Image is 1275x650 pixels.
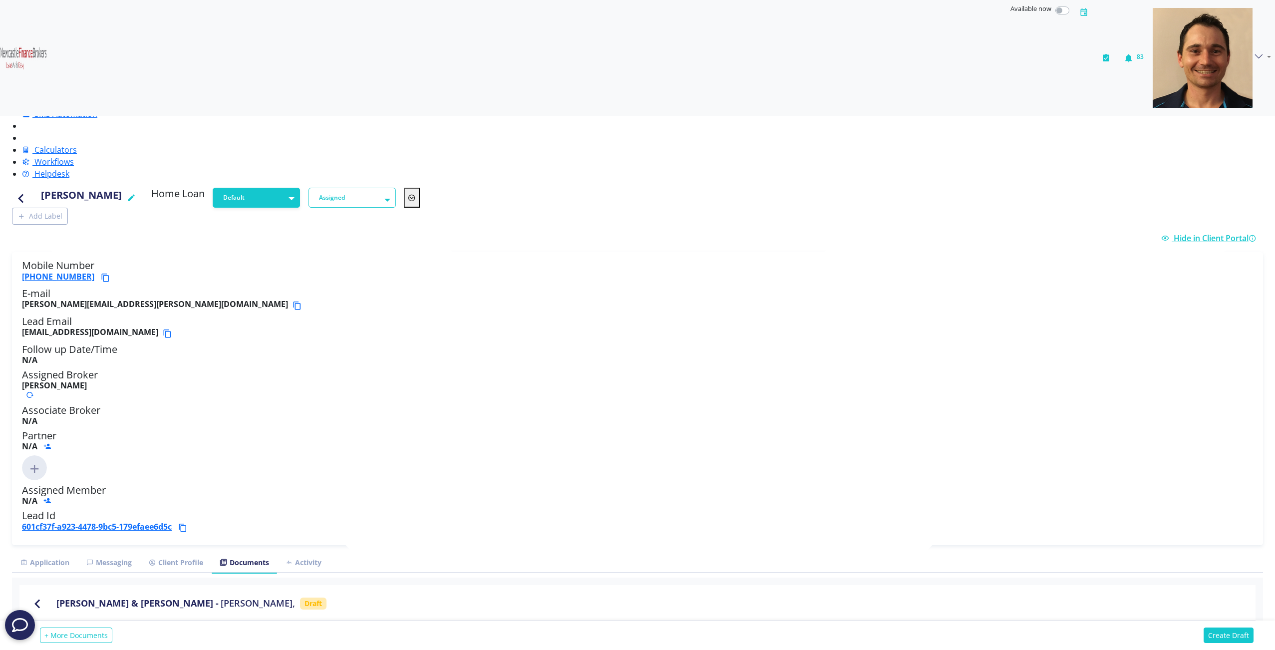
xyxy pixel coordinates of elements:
span: 83 [1137,52,1144,61]
h5: Assigned Broker [22,369,1253,400]
h4: [PERSON_NAME] [41,188,122,208]
a: Application [12,553,78,573]
span: [PERSON_NAME] [219,598,295,609]
h5: Lead Email [22,316,1253,339]
h5: Partner [22,430,1253,451]
a: Documents [212,553,277,573]
button: Copy lead id [178,522,191,534]
h5: Assigned Member [22,484,1253,506]
button: 83 [1119,4,1149,112]
h5: Home Loan [151,188,205,204]
b: N/A [22,495,37,506]
h5: Associate Broker [22,404,1253,426]
span: Available now [1010,4,1051,13]
button: Copy email [292,300,306,312]
a: [PHONE_NUMBER] [22,271,94,282]
button: + More Documents [40,628,112,643]
a: SMS Automation [22,108,97,119]
a: Hide in Client Portal [1161,233,1259,244]
span: , [293,597,295,609]
a: Calculators [22,144,77,155]
span: Helpdesk [34,168,69,179]
span: Workflows [34,156,74,167]
img: d9df0ad3-c6af-46dd-a355-72ef7f6afda3-637400917012654623.png [1153,8,1253,108]
h5: Mobile Number [22,260,1253,284]
h4: [PERSON_NAME] & [PERSON_NAME] - [56,598,295,609]
b: N/A [22,441,37,452]
button: Copy phone [100,272,114,284]
a: Helpdesk [22,168,69,179]
h5: E-mail [22,288,1253,312]
button: Copy email [162,327,176,339]
b: [PERSON_NAME] [22,380,87,391]
a: Client Profile [140,553,212,573]
span: Follow up Date/Time [22,342,117,356]
span: Hide in Client Portal [1174,233,1259,244]
b: [EMAIL_ADDRESS][DOMAIN_NAME] [22,327,158,339]
b: N/A [22,354,37,365]
span: Draft [300,598,326,610]
span: Calculators [34,144,77,155]
h5: Lead Id [22,510,1253,534]
a: Workflows [22,156,74,167]
a: Messaging [78,553,140,573]
button: Add Label [12,208,68,225]
button: Default [213,188,300,208]
button: Create Draft [1204,628,1254,643]
b: N/A [22,415,37,426]
button: Assigned [309,188,396,208]
b: [PERSON_NAME][EMAIL_ADDRESS][PERSON_NAME][DOMAIN_NAME] [22,300,288,312]
img: Click to add new member [22,455,47,480]
a: Activity [277,553,330,573]
a: 601cf37f-a923-4478-9bc5-179efaee6d5c [22,521,172,532]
